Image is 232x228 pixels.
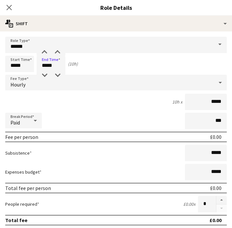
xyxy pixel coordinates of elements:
[68,61,78,67] div: (10h)
[172,99,182,105] div: 10h x
[5,169,41,175] label: Expenses budget
[5,134,38,140] div: Fee per person
[10,81,25,88] span: Hourly
[5,185,51,191] div: Total fee per person
[216,196,227,204] button: Increase
[209,217,222,223] div: £0.00
[210,134,222,140] div: £0.00
[10,119,20,126] span: Paid
[5,150,32,156] label: Subsistence
[5,201,39,207] label: People required
[210,185,222,191] div: £0.00
[5,217,27,223] div: Total fee
[183,201,195,207] div: £0.00 x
